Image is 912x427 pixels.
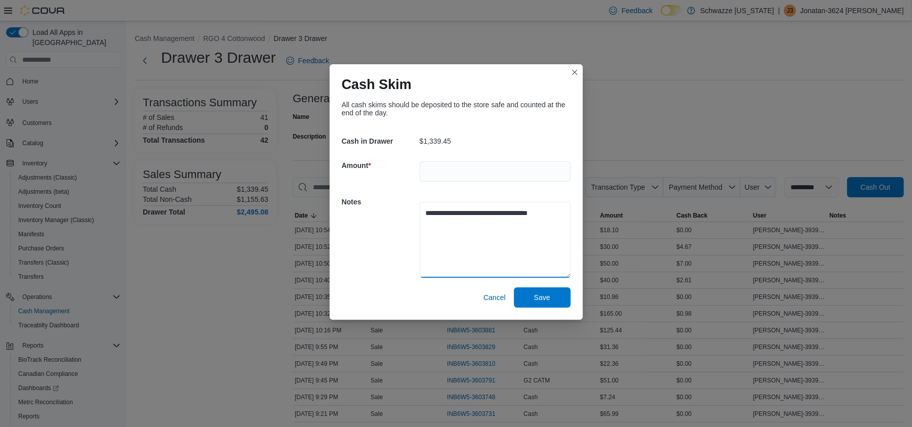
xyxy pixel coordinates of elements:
[514,287,571,308] button: Save
[569,66,581,78] button: Closes this modal window
[534,292,550,303] span: Save
[420,137,451,145] p: $1,339.45
[342,131,418,151] h5: Cash in Drawer
[342,192,418,212] h5: Notes
[342,155,418,176] h5: Amount
[342,76,412,93] h1: Cash Skim
[480,287,510,308] button: Cancel
[342,101,571,117] div: All cash skims should be deposited to the store safe and counted at the end of the day.
[484,292,506,303] span: Cancel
